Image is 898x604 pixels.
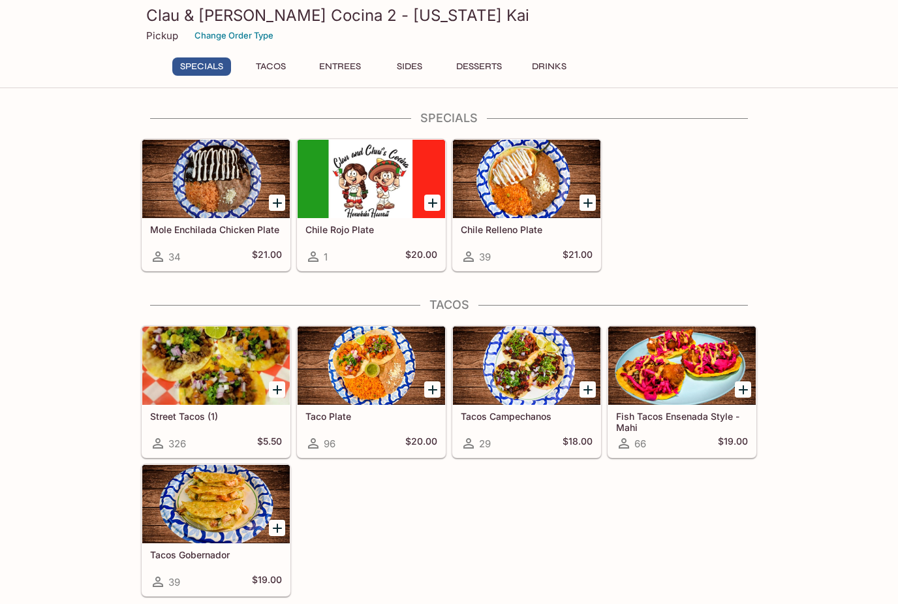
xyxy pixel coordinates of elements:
h5: Mole Enchilada Chicken Plate [150,224,282,235]
h5: Street Tacos (1) [150,411,282,422]
a: Chile Rojo Plate1$20.00 [297,139,446,271]
h5: $21.00 [252,249,282,264]
button: Specials [172,57,231,76]
div: Street Tacos (1) [142,326,290,405]
a: Chile Relleno Plate39$21.00 [452,139,601,271]
h5: Taco Plate [305,411,437,422]
a: Street Tacos (1)326$5.50 [142,326,290,458]
span: 66 [634,437,646,450]
button: Sides [380,57,439,76]
div: Mole Enchilada Chicken Plate [142,140,290,218]
span: 39 [168,576,180,588]
button: Add Chile Rojo Plate [424,195,441,211]
span: 96 [324,437,335,450]
span: 1 [324,251,328,263]
button: Add Taco Plate [424,381,441,398]
h5: Tacos Gobernador [150,549,282,560]
button: Add Street Tacos (1) [269,381,285,398]
div: Tacos Gobernador [142,465,290,543]
a: Fish Tacos Ensenada Style - Mahi66$19.00 [608,326,756,458]
h3: Clau & [PERSON_NAME] Cocina 2 - [US_STATE] Kai [146,5,752,25]
button: Add Tacos Campechanos [580,381,596,398]
button: Desserts [449,57,509,76]
h5: Chile Relleno Plate [461,224,593,235]
h5: $18.00 [563,436,593,451]
a: Mole Enchilada Chicken Plate34$21.00 [142,139,290,271]
span: 326 [168,437,186,450]
button: Entrees [311,57,369,76]
button: Drinks [519,57,578,76]
span: 29 [479,437,491,450]
p: Pickup [146,29,178,42]
h5: $19.00 [718,436,748,451]
div: Tacos Campechanos [453,326,600,405]
h5: Fish Tacos Ensenada Style - Mahi [616,411,748,432]
button: Add Mole Enchilada Chicken Plate [269,195,285,211]
span: 39 [479,251,491,263]
div: Fish Tacos Ensenada Style - Mahi [608,326,756,405]
div: Chile Relleno Plate [453,140,600,218]
div: Taco Plate [298,326,445,405]
h5: Chile Rojo Plate [305,224,437,235]
span: 34 [168,251,181,263]
h5: $20.00 [405,436,437,451]
h5: $19.00 [252,574,282,590]
button: Change Order Type [189,25,279,46]
h4: Specials [141,111,757,125]
h5: $20.00 [405,249,437,264]
a: Tacos Campechanos29$18.00 [452,326,601,458]
a: Taco Plate96$20.00 [297,326,446,458]
h5: Tacos Campechanos [461,411,593,422]
button: Add Chile Relleno Plate [580,195,596,211]
button: Add Fish Tacos Ensenada Style - Mahi [735,381,751,398]
a: Tacos Gobernador39$19.00 [142,464,290,596]
h4: Tacos [141,298,757,312]
button: Add Tacos Gobernador [269,520,285,536]
button: Tacos [241,57,300,76]
h5: $5.50 [257,436,282,451]
h5: $21.00 [563,249,593,264]
div: Chile Rojo Plate [298,140,445,218]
